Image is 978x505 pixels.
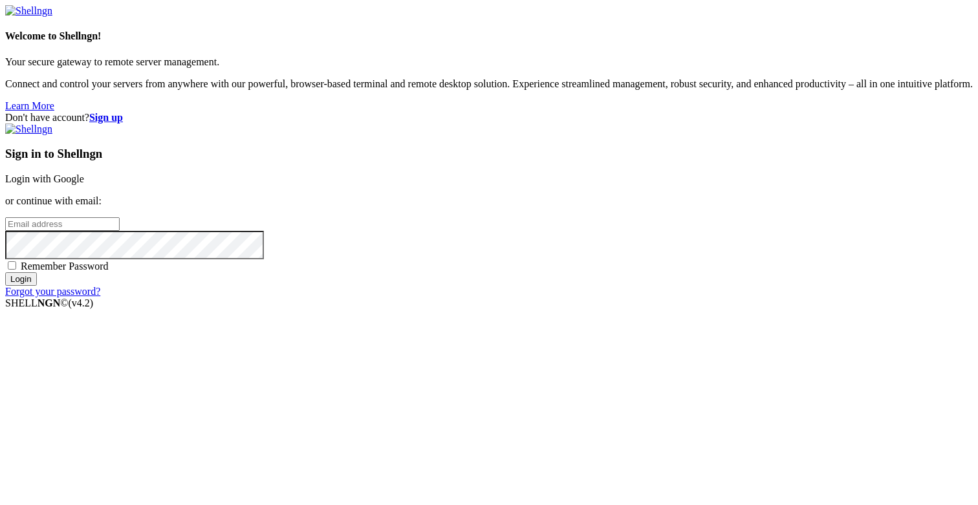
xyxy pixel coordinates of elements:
[69,297,94,308] span: 4.2.0
[5,272,37,286] input: Login
[5,5,52,17] img: Shellngn
[89,112,123,123] a: Sign up
[5,78,973,90] p: Connect and control your servers from anywhere with our powerful, browser-based terminal and remo...
[5,30,973,42] h4: Welcome to Shellngn!
[5,124,52,135] img: Shellngn
[5,147,973,161] h3: Sign in to Shellngn
[5,217,120,231] input: Email address
[38,297,61,308] b: NGN
[5,195,973,207] p: or continue with email:
[5,173,84,184] a: Login with Google
[8,261,16,270] input: Remember Password
[21,261,109,272] span: Remember Password
[5,286,100,297] a: Forgot your password?
[5,100,54,111] a: Learn More
[5,297,93,308] span: SHELL ©
[5,56,973,68] p: Your secure gateway to remote server management.
[5,112,973,124] div: Don't have account?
